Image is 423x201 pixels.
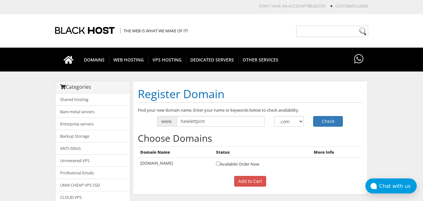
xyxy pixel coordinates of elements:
[234,176,266,187] input: Add to Cart
[109,48,148,71] a: WEB HOSTING
[238,48,283,71] a: OTHER SERVICES
[55,179,130,191] a: UNM CHEAP VPS SSD
[379,183,417,189] div: Chat with us
[80,48,109,71] a: DOMAINS
[138,133,363,143] h2: Choose Domains
[138,146,214,158] th: Domain Name
[214,146,311,158] th: Status
[55,93,130,106] a: Shared hosting
[55,130,130,142] a: Backup Storage
[60,84,125,90] h3: Categories
[138,86,363,103] h1: Register Domain
[148,56,186,64] span: VPS HOSTING
[250,3,325,9] li: Don't have an account?
[353,48,365,71] a: Have questions?
[296,26,368,37] input: Need help?
[335,3,368,9] a: Customer Login
[55,105,130,118] a: Bare metal servers
[308,3,325,9] a: REGISTER
[311,146,363,158] th: More Info
[238,56,283,64] span: OTHER SERVICES
[55,142,130,155] a: ANTI-DDoS
[55,118,130,130] a: Enterprise servers
[214,158,311,170] td: Available! Order Now
[80,56,109,64] span: DOMAINS
[186,48,239,71] a: DEDICATED SERVERS
[55,154,130,167] a: Unmetered VPS
[157,116,177,127] span: www.
[148,48,186,71] a: VPS HOSTING
[186,56,239,64] span: DEDICATED SERVERS
[55,167,130,179] a: Profesional Emails
[120,28,188,34] span: The Web is what we make of it!
[57,48,80,71] a: Go to homepage
[109,56,148,64] span: WEB HOSTING
[365,178,417,193] button: Chat with us
[138,107,363,113] p: Find your new domain name. Enter your name or keywords below to check availability.
[138,158,214,170] td: [DOMAIN_NAME]
[313,116,343,127] button: Check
